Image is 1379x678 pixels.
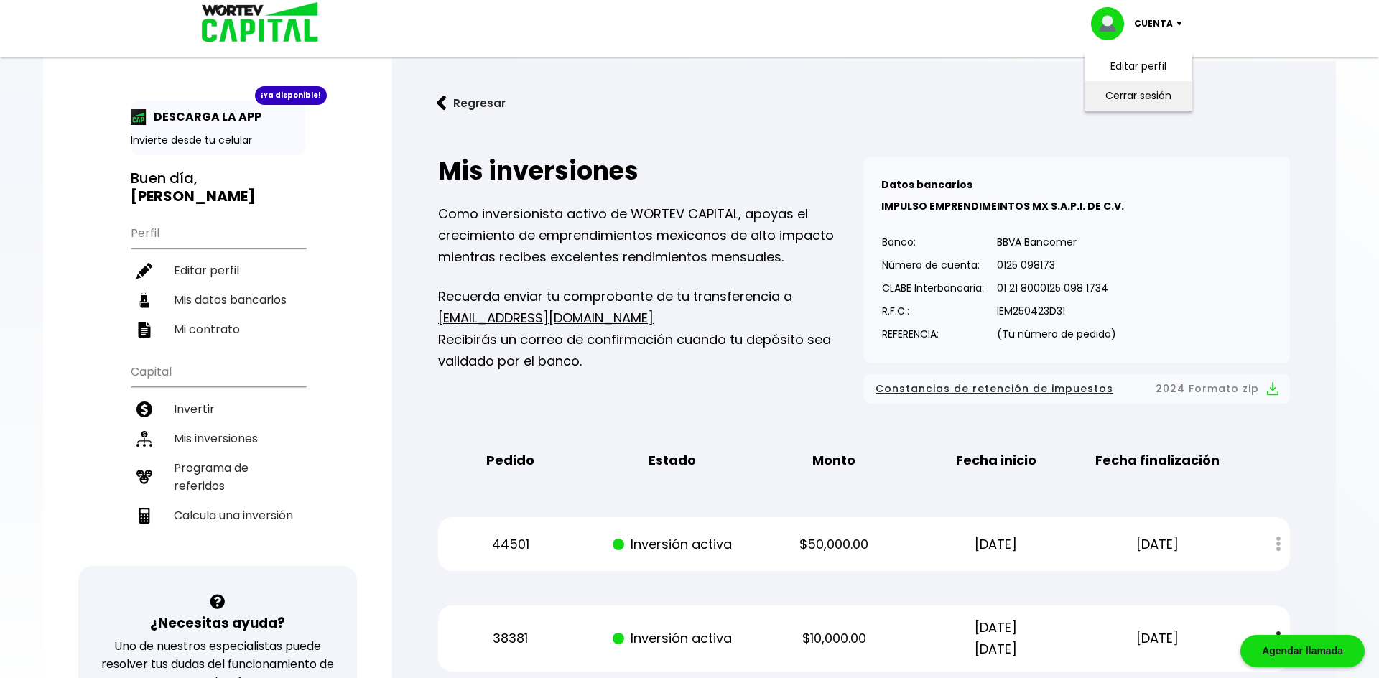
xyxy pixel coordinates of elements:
[1110,59,1166,74] a: Editar perfil
[147,108,261,126] p: DESCARGA LA APP
[438,157,864,185] h2: Mis inversiones
[131,186,256,206] b: [PERSON_NAME]
[136,401,152,417] img: invertir-icon.b3b967d7.svg
[882,300,984,322] p: R.F.C.:
[131,424,305,453] a: Mis inversiones
[136,469,152,485] img: recomiendanos-icon.9b8e9327.svg
[882,277,984,299] p: CLABE Interbancaria:
[1090,628,1226,649] p: [DATE]
[131,394,305,424] a: Invertir
[136,431,152,447] img: inversiones-icon.6695dc30.svg
[438,309,654,327] a: [EMAIL_ADDRESS][DOMAIN_NAME]
[928,617,1064,660] p: [DATE] [DATE]
[1240,635,1365,667] div: Agendar llamada
[131,256,305,285] a: Editar perfil
[997,254,1116,276] p: 0125 098173
[604,534,740,555] p: Inversión activa
[131,109,147,125] img: app-icon
[131,501,305,530] a: Calcula una inversión
[150,613,285,633] h3: ¿Necesitas ayuda?
[1173,22,1192,26] img: icon-down
[766,628,902,649] p: $10,000.00
[255,86,327,105] div: ¡Ya disponible!
[438,286,864,372] p: Recuerda enviar tu comprobante de tu transferencia a Recibirás un correo de confirmación cuando t...
[956,450,1036,471] b: Fecha inicio
[131,133,305,148] p: Invierte desde tu celular
[136,292,152,308] img: datos-icon.10cf9172.svg
[1090,534,1226,555] p: [DATE]
[415,84,527,122] button: Regresar
[882,231,984,253] p: Banco:
[997,231,1116,253] p: BBVA Bancomer
[442,534,579,555] p: 44501
[131,285,305,315] a: Mis datos bancarios
[415,84,1313,122] a: flecha izquierdaRegresar
[136,263,152,279] img: editar-icon.952d3147.svg
[437,96,447,111] img: flecha izquierda
[881,177,972,192] b: Datos bancarios
[1091,7,1134,40] img: profile-image
[881,199,1124,213] b: IMPULSO EMPRENDIMEINTOS MX S.A.P.I. DE C.V.
[882,254,984,276] p: Número de cuenta:
[131,169,305,205] h3: Buen día,
[136,508,152,524] img: calculadora-icon.17d418c4.svg
[1095,450,1220,471] b: Fecha finalización
[131,453,305,501] a: Programa de referidos
[928,534,1064,555] p: [DATE]
[766,534,902,555] p: $50,000.00
[486,450,534,471] b: Pedido
[812,450,855,471] b: Monto
[649,450,696,471] b: Estado
[136,322,152,338] img: contrato-icon.f2db500c.svg
[997,277,1116,299] p: 01 21 8000125 098 1734
[1134,13,1173,34] p: Cuenta
[131,315,305,344] a: Mi contrato
[131,356,305,566] ul: Capital
[876,380,1278,398] button: Constancias de retención de impuestos2024 Formato zip
[604,628,740,649] p: Inversión activa
[1081,81,1196,111] li: Cerrar sesión
[997,323,1116,345] p: (Tu número de pedido)
[438,203,864,268] p: Como inversionista activo de WORTEV CAPITAL, apoyas el crecimiento de emprendimientos mexicanos d...
[997,300,1116,322] p: IEM250423D31
[882,323,984,345] p: REFERENCIA:
[442,628,579,649] p: 38381
[876,380,1113,398] span: Constancias de retención de impuestos
[131,217,305,344] ul: Perfil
